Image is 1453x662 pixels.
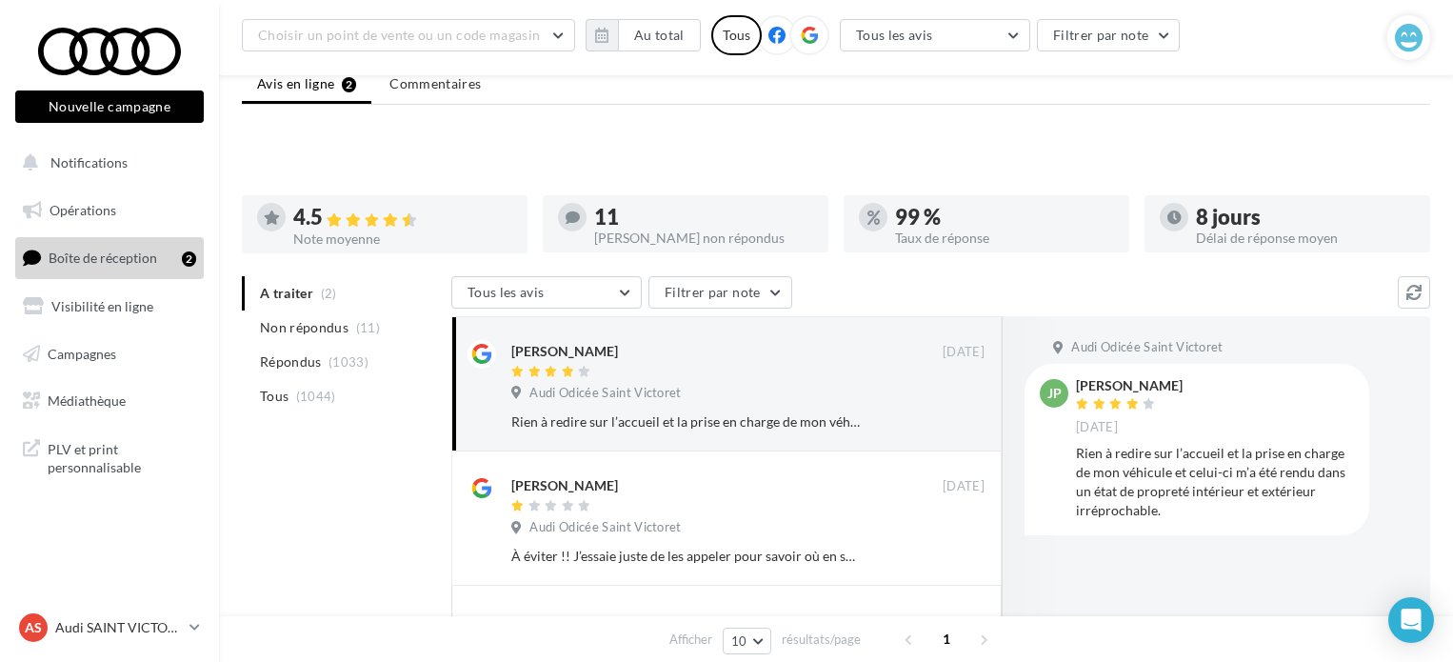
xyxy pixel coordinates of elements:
span: AS [25,618,42,637]
span: [DATE] [1076,419,1118,436]
div: 4.5 [293,207,512,229]
a: Médiathèque [11,381,208,421]
span: Répondus [260,352,322,371]
button: Au total [618,19,701,51]
span: Non répondus [260,318,348,337]
div: Rien à redire sur l’accueil et la prise en charge de mon véhicule et celui-ci m’a été rendu dans ... [511,412,861,431]
button: Tous les avis [451,276,642,309]
div: Note moyenne [293,232,512,246]
button: Filtrer par note [648,276,792,309]
div: [PERSON_NAME] non répondus [594,231,813,245]
div: [PERSON_NAME] [1076,379,1183,392]
div: 11 [594,207,813,228]
button: Au total [586,19,701,51]
span: Tous les avis [468,284,545,300]
div: 2 [182,251,196,267]
div: Rien à redire sur l’accueil et la prise en charge de mon véhicule et celui-ci m’a été rendu dans ... [1076,444,1354,520]
span: résultats/page [782,631,861,649]
button: Choisir un point de vente ou un code magasin [242,19,575,51]
span: Audi Odicée Saint Victoret [529,385,681,402]
button: Nouvelle campagne [15,90,204,123]
span: Choisir un point de vente ou un code magasin [258,27,540,43]
div: [PERSON_NAME] [511,342,618,361]
div: Tous [711,15,762,55]
div: Délai de réponse moyen [1196,231,1415,245]
span: (11) [356,320,380,335]
div: À éviter !! J’essaie juste de les appeler pour savoir où en sont les réparations sur ma voiture q... [511,547,861,566]
a: Opérations [11,191,208,231]
span: Commentaires [389,74,481,93]
span: Audi Odicée Saint Victoret [1071,339,1223,356]
span: 1 [931,624,962,654]
span: [DATE] [943,344,985,361]
button: Filtrer par note [1037,19,1181,51]
div: 99 % [895,207,1114,228]
button: Notifications [11,143,200,183]
span: JP [1047,384,1062,403]
span: Tous [260,387,289,406]
div: Open Intercom Messenger [1388,597,1434,643]
span: Opérations [50,202,116,218]
a: Visibilité en ligne [11,287,208,327]
span: Médiathèque [48,392,126,409]
a: PLV et print personnalisable [11,429,208,485]
p: Audi SAINT VICTORET [55,618,182,637]
span: Afficher [669,631,712,649]
span: 10 [731,633,747,649]
a: Campagnes [11,334,208,374]
span: [DATE] [943,478,985,495]
span: Notifications [50,154,128,171]
a: AS Audi SAINT VICTORET [15,610,204,646]
div: Taux de réponse [895,231,1114,245]
span: PLV et print personnalisable [48,436,196,477]
div: 8 jours [1196,207,1415,228]
span: (1044) [296,389,336,404]
a: Boîte de réception2 [11,237,208,278]
div: [PERSON_NAME] [511,476,618,495]
span: Tous les avis [856,27,933,43]
span: Audi Odicée Saint Victoret [529,519,681,536]
span: Boîte de réception [49,250,157,266]
button: 10 [723,628,771,654]
span: Campagnes [48,345,116,361]
button: Tous les avis [840,19,1030,51]
span: (1033) [328,354,368,370]
span: Visibilité en ligne [51,298,153,314]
